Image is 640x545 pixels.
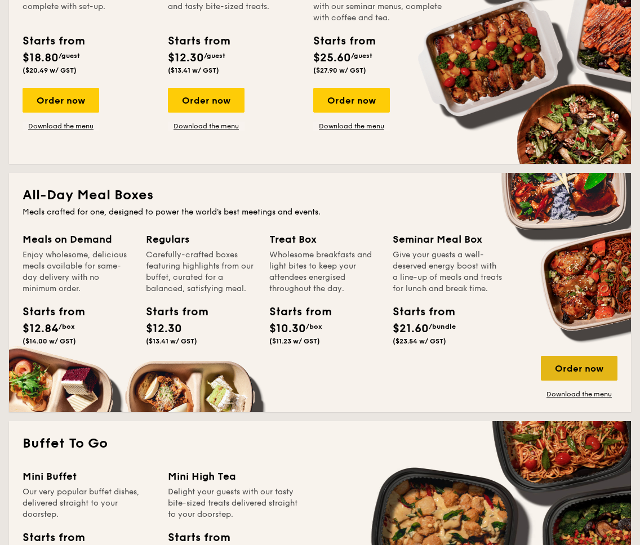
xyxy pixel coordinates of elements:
div: Starts from [269,303,320,320]
span: /box [306,323,322,330]
span: ($13.41 w/ GST) [146,337,197,345]
div: Order now [313,88,390,113]
div: Starts from [393,303,443,320]
span: $12.30 [168,51,204,65]
span: $10.30 [269,322,306,336]
span: ($13.41 w/ GST) [168,66,219,74]
a: Download the menu [168,122,245,131]
div: Starts from [23,33,84,50]
div: Mini High Tea [168,468,300,484]
span: ($20.49 w/ GST) [23,66,77,74]
span: ($27.90 w/ GST) [313,66,366,74]
div: Mini Buffet [23,468,154,484]
span: ($14.00 w/ GST) [23,337,76,345]
div: Meals crafted for one, designed to power the world's best meetings and events. [23,207,617,218]
span: ($23.54 w/ GST) [393,337,446,345]
div: Give your guests a well-deserved energy boost with a line-up of meals and treats for lunch and br... [393,249,503,294]
a: Download the menu [541,390,617,399]
div: Our very popular buffet dishes, delivered straight to your doorstep. [23,486,154,520]
h2: Buffet To Go [23,435,617,453]
span: ($11.23 w/ GST) [269,337,320,345]
div: Starts from [146,303,197,320]
div: Order now [168,88,245,113]
div: Wholesome breakfasts and light bites to keep your attendees energised throughout the day. [269,249,379,294]
div: Order now [541,356,617,381]
span: $25.60 [313,51,351,65]
span: $18.80 [23,51,59,65]
div: Starts from [313,33,375,50]
div: Meals on Demand [23,231,132,247]
a: Download the menu [23,122,99,131]
h2: All-Day Meal Boxes [23,186,617,204]
span: /box [59,323,75,330]
span: /guest [59,52,80,60]
a: Download the menu [313,122,390,131]
div: Treat Box [269,231,379,247]
div: Starts from [168,33,229,50]
span: $21.60 [393,322,429,336]
span: $12.84 [23,322,59,336]
div: Regulars [146,231,256,247]
span: /bundle [429,323,456,330]
span: /guest [204,52,225,60]
div: Order now [23,88,99,113]
span: $12.30 [146,322,182,336]
div: Seminar Meal Box [393,231,503,247]
div: Delight your guests with our tasty bite-sized treats delivered straight to your doorstep. [168,486,300,520]
div: Carefully-crafted boxes featuring highlights from our buffet, curated for a balanced, satisfying ... [146,249,256,294]
div: Starts from [23,303,73,320]
div: Enjoy wholesome, delicious meals available for same-day delivery with no minimum order. [23,249,132,294]
span: /guest [351,52,372,60]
